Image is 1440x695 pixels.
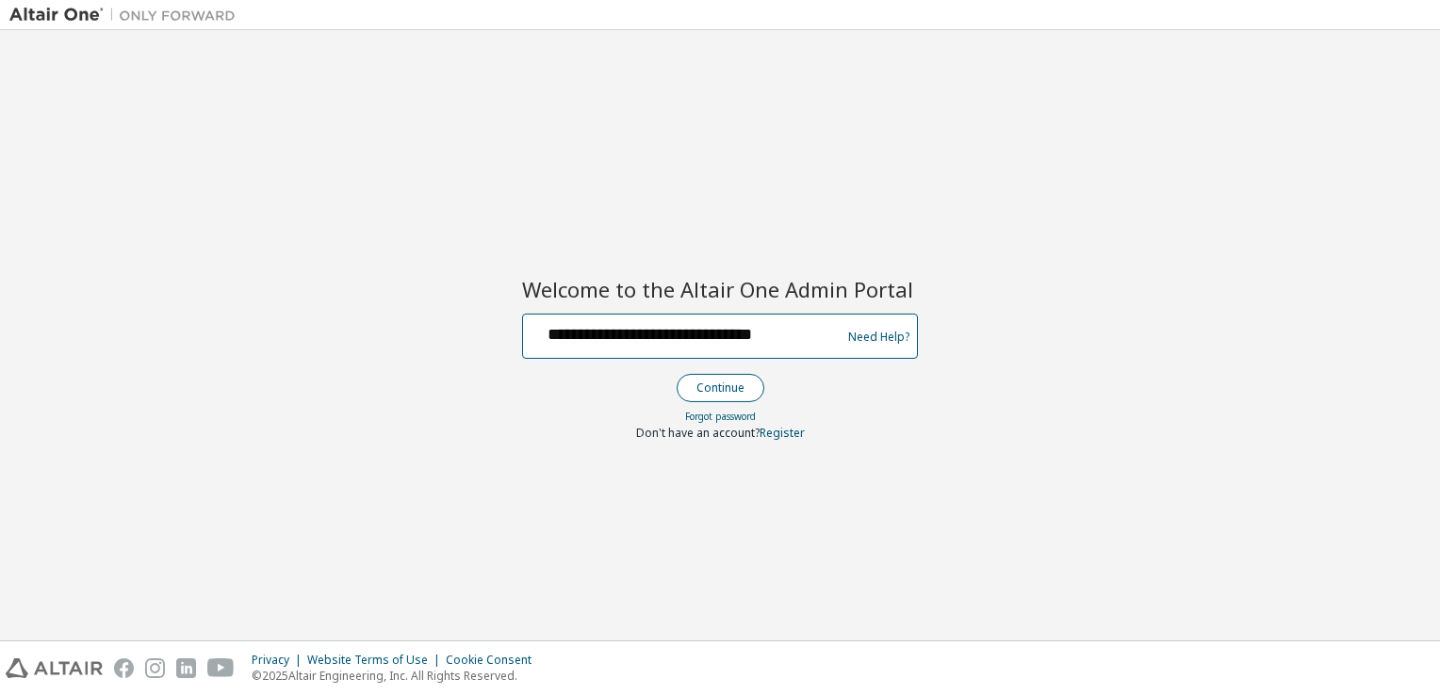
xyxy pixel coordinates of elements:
[760,425,805,441] a: Register
[636,425,760,441] span: Don't have an account?
[677,374,764,402] button: Continue
[114,658,134,678] img: facebook.svg
[522,276,918,302] h2: Welcome to the Altair One Admin Portal
[848,336,909,337] a: Need Help?
[145,658,165,678] img: instagram.svg
[307,653,446,668] div: Website Terms of Use
[446,653,543,668] div: Cookie Consent
[685,410,756,423] a: Forgot password
[176,658,196,678] img: linkedin.svg
[252,653,307,668] div: Privacy
[252,668,543,684] p: © 2025 Altair Engineering, Inc. All Rights Reserved.
[9,6,245,24] img: Altair One
[6,658,103,678] img: altair_logo.svg
[207,658,235,678] img: youtube.svg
